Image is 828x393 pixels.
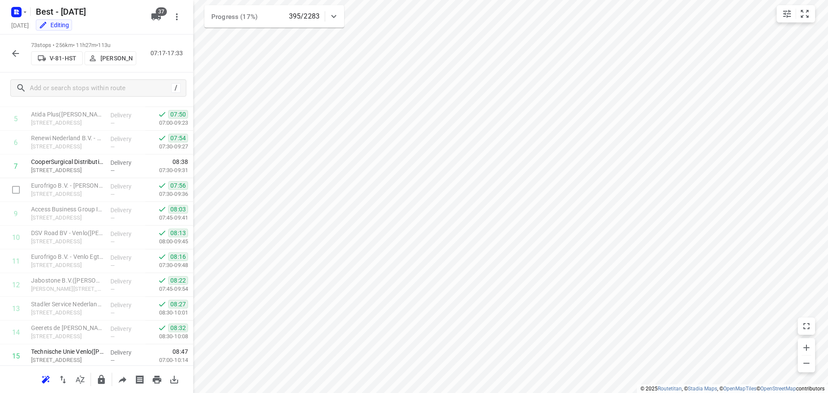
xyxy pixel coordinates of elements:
span: Progress (17%) [211,13,257,21]
span: — [110,167,115,174]
div: small contained button group [777,5,815,22]
div: / [171,83,181,93]
span: — [110,215,115,221]
p: Access Business Group International B.V.(Site assistants - Astrid - Cindy - Myriam) [31,205,103,214]
p: Stadler Service Nederland B.V. - Venlo - Hosterweg(Lobke Verleng) [31,300,103,308]
div: 15 [12,352,20,360]
p: Delivery [110,277,142,286]
svg: Done [158,300,166,308]
div: 10 [12,233,20,242]
span: 08:27 [168,300,188,308]
p: [STREET_ADDRESS] [31,332,103,341]
p: Groot Egtenrayseweg 21, Venlo [31,285,103,293]
span: — [110,357,115,364]
span: — [110,286,115,292]
div: Editing [39,21,69,29]
li: © 2025 , © , © © contributors [640,386,825,392]
p: 08:30-10:01 [145,308,188,317]
span: Print shipping labels [131,375,148,383]
span: 08:38 [172,157,188,166]
a: Stadia Maps [688,386,717,392]
p: Amperestraat 10, Venlo [31,142,103,151]
p: DSV Road BV - Venlo(Linda Janssen) [31,229,103,237]
p: [STREET_ADDRESS] [31,237,103,246]
div: 12 [12,281,20,289]
span: 07:50 [168,110,188,119]
span: 08:32 [168,324,188,332]
h5: [DATE] [8,20,32,30]
p: Geerets de Leeuw - Locatie Venlo(Marjon van Gestel-van de Weijer) [31,324,103,332]
button: [PERSON_NAME] [85,51,136,65]
svg: Done [158,181,166,190]
button: More [168,8,185,25]
p: Delivery [110,301,142,309]
p: Jabostone B.V.(Gert-Jan van Dijk) [31,276,103,285]
div: 13 [12,305,20,313]
p: 07:45-09:54 [145,285,188,293]
a: Routetitan [658,386,682,392]
p: Delivery [110,182,142,191]
p: 08:00-09:45 [145,237,188,246]
button: Lock route [93,371,110,388]
p: [PERSON_NAME] [100,55,132,62]
span: 37 [156,7,167,16]
p: Delivery [110,230,142,238]
p: 07:30-09:27 [145,142,188,151]
p: 07:30-09:48 [145,261,188,270]
svg: Done [158,229,166,237]
span: Reverse route [54,375,72,383]
h5: Best - [DATE] [32,5,144,19]
p: Technische Unie Venlo(Eric de Munck) [31,347,103,356]
button: Fit zoom [796,5,813,22]
svg: Done [158,276,166,285]
p: 73 stops • 256km • 11h27m [31,41,136,50]
span: — [110,120,115,126]
div: 14 [12,328,20,336]
input: Add or search stops within route [30,82,171,95]
a: OpenMapTiles [723,386,756,392]
p: 395/2283 [289,11,320,22]
p: [STREET_ADDRESS] [31,356,103,365]
p: 07:45-09:41 [145,214,188,222]
span: — [110,310,115,316]
p: Delivery [110,348,142,357]
span: 08:22 [168,276,188,285]
svg: Done [158,110,166,119]
p: Delivery [110,253,142,262]
p: 08:30-10:08 [145,332,188,341]
p: 07:30-09:31 [145,166,188,175]
svg: Done [158,205,166,214]
p: Delivery [110,158,142,167]
p: Atida Plus([PERSON_NAME]) [31,110,103,119]
span: — [110,144,115,150]
svg: Done [158,324,166,332]
button: Map settings [778,5,796,22]
div: 6 [14,138,18,147]
span: 08:13 [168,229,188,237]
span: Share route [114,375,131,383]
div: Progress (17%)395/2283 [204,5,344,28]
span: 08:47 [172,347,188,356]
p: Delivery [110,135,142,143]
button: V-81-HST [31,51,83,65]
span: 08:16 [168,252,188,261]
span: • [96,42,98,48]
p: [STREET_ADDRESS] [31,166,103,175]
p: V-81-HST [50,55,76,62]
span: Download route [166,375,183,383]
p: 07:30-09:36 [145,190,188,198]
span: — [110,262,115,269]
p: [STREET_ADDRESS] [31,261,103,270]
p: [STREET_ADDRESS] [31,190,103,198]
span: 113u [98,42,110,48]
p: 07:00-09:23 [145,119,188,127]
p: 07:00-10:14 [145,356,188,365]
span: Sort by time window [72,375,89,383]
p: [STREET_ADDRESS] [31,119,103,127]
span: 07:54 [168,134,188,142]
a: OpenStreetMap [760,386,796,392]
button: 37 [147,8,165,25]
div: 7 [14,162,18,170]
div: 11 [12,257,20,265]
svg: Done [158,252,166,261]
